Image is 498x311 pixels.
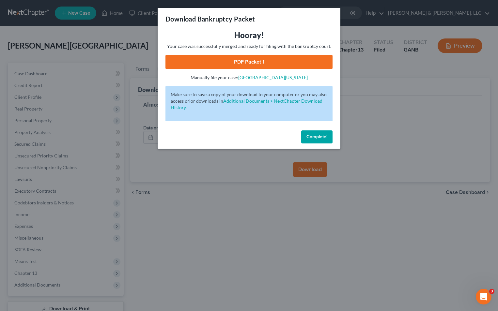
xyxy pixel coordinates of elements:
[171,91,327,111] p: Make sure to save a copy of your download to your computer or you may also access prior downloads in
[238,75,308,80] a: [GEOGRAPHIC_DATA][US_STATE]
[165,14,255,23] h3: Download Bankruptcy Packet
[171,98,322,110] a: Additional Documents > NextChapter Download History.
[165,43,333,50] p: Your case was successfully merged and ready for filing with the bankruptcy court.
[301,130,333,143] button: Complete!
[489,289,494,294] span: 3
[165,74,333,81] p: Manually file your case:
[165,30,333,40] h3: Hooray!
[306,134,327,140] span: Complete!
[165,55,333,69] a: PDF Packet 1
[476,289,491,304] iframe: Intercom live chat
